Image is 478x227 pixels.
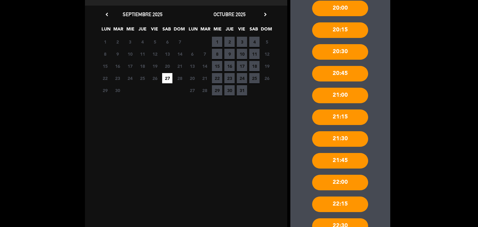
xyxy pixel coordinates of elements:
[237,73,247,83] span: 24
[199,61,210,71] span: 14
[199,73,210,83] span: 21
[125,61,135,71] span: 17
[175,73,185,83] span: 28
[224,85,235,95] span: 30
[150,37,160,47] span: 5
[312,88,368,103] div: 21:00
[212,61,222,71] span: 15
[212,85,222,95] span: 29
[312,66,368,81] div: 20:45
[249,73,260,83] span: 25
[237,49,247,59] span: 10
[162,37,172,47] span: 6
[112,85,123,95] span: 30
[175,49,185,59] span: 14
[162,49,172,59] span: 13
[224,49,235,59] span: 9
[150,49,160,59] span: 12
[212,73,222,83] span: 22
[312,44,368,60] div: 20:30
[125,49,135,59] span: 10
[125,73,135,83] span: 24
[212,49,222,59] span: 8
[100,49,110,59] span: 8
[174,25,184,36] span: DOM
[175,61,185,71] span: 21
[200,25,210,36] span: MAR
[125,37,135,47] span: 3
[112,37,123,47] span: 2
[125,25,135,36] span: MIE
[101,25,111,36] span: LUN
[261,25,271,36] span: DOM
[187,49,197,59] span: 6
[149,25,160,36] span: VIE
[249,61,260,71] span: 18
[213,11,246,17] span: octubre 2025
[312,22,368,38] div: 20:15
[187,73,197,83] span: 20
[262,61,272,71] span: 19
[312,153,368,169] div: 21:45
[150,61,160,71] span: 19
[249,37,260,47] span: 4
[249,25,259,36] span: SAB
[212,37,222,47] span: 1
[262,73,272,83] span: 26
[312,197,368,212] div: 22:15
[199,85,210,95] span: 28
[100,61,110,71] span: 15
[150,73,160,83] span: 26
[187,85,197,95] span: 27
[312,109,368,125] div: 21:15
[212,25,223,36] span: MIE
[123,11,162,17] span: septiembre 2025
[312,175,368,190] div: 22:00
[112,49,123,59] span: 9
[312,1,368,16] div: 20:00
[137,61,148,71] span: 18
[112,61,123,71] span: 16
[137,73,148,83] span: 25
[113,25,123,36] span: MAR
[262,11,269,18] i: chevron_right
[175,37,185,47] span: 7
[187,61,197,71] span: 13
[104,11,110,18] i: chevron_left
[249,49,260,59] span: 11
[237,37,247,47] span: 3
[100,85,110,95] span: 29
[188,25,198,36] span: LUN
[262,37,272,47] span: 5
[137,37,148,47] span: 4
[137,49,148,59] span: 11
[100,73,110,83] span: 22
[237,25,247,36] span: VIE
[199,49,210,59] span: 7
[224,25,235,36] span: JUE
[162,61,172,71] span: 20
[262,49,272,59] span: 12
[100,37,110,47] span: 1
[224,37,235,47] span: 2
[312,131,368,147] div: 21:30
[112,73,123,83] span: 23
[224,73,235,83] span: 23
[162,73,172,83] span: 27
[162,25,172,36] span: SAB
[224,61,235,71] span: 16
[237,61,247,71] span: 17
[137,25,148,36] span: JUE
[237,85,247,95] span: 31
